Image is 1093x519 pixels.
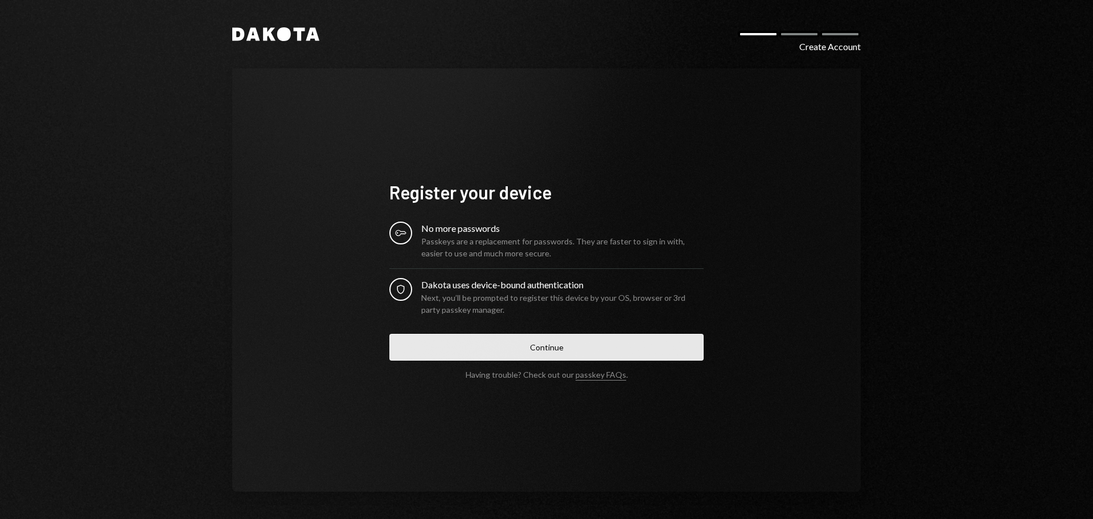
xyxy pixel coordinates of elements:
[421,278,704,292] div: Dakota uses device-bound authentication
[389,334,704,361] button: Continue
[421,292,704,316] div: Next, you’ll be prompted to register this device by your OS, browser or 3rd party passkey manager.
[466,370,628,379] div: Having trouble? Check out our .
[421,222,704,235] div: No more passwords
[389,181,704,203] h1: Register your device
[421,235,704,259] div: Passkeys are a replacement for passwords. They are faster to sign in with, easier to use and much...
[799,40,861,54] div: Create Account
[576,370,626,381] a: passkey FAQs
